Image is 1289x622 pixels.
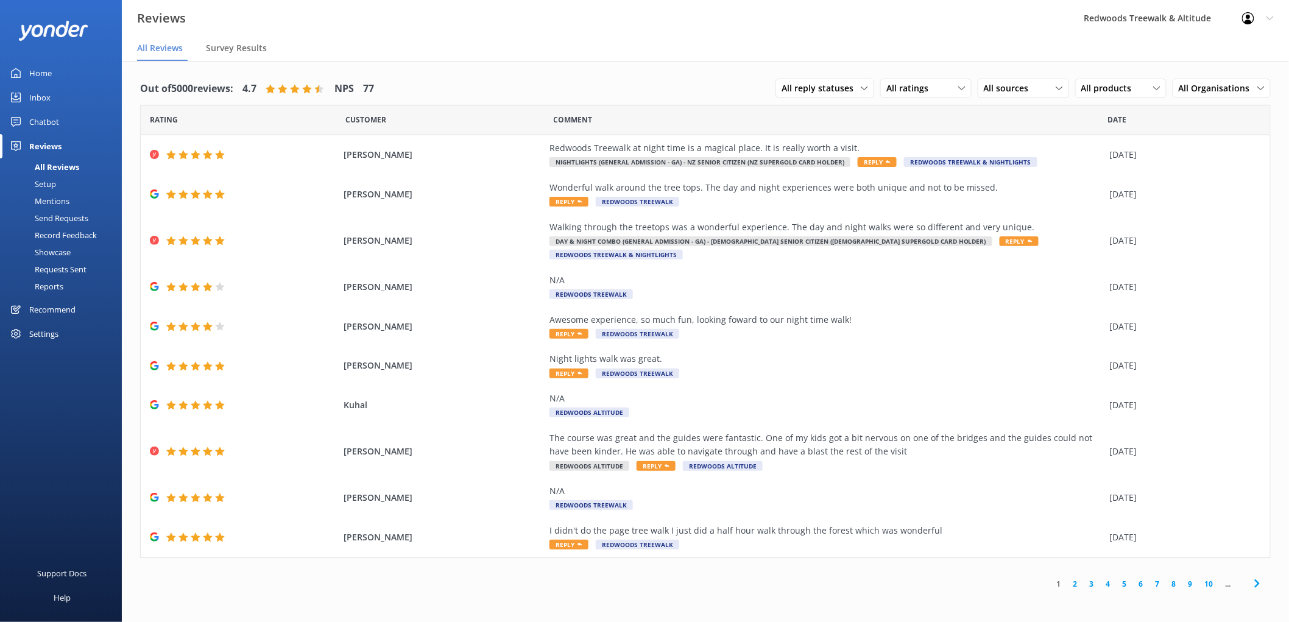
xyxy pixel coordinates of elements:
[7,244,71,261] div: Showcase
[137,9,186,28] h3: Reviews
[344,491,543,504] span: [PERSON_NAME]
[7,175,56,193] div: Setup
[1110,531,1255,544] div: [DATE]
[140,81,233,97] h4: Out of 5000 reviews:
[242,81,256,97] h4: 4.7
[7,210,122,227] a: Send Requests
[549,236,992,246] span: Day & Night Combo (General Admission - GA) - [DEMOGRAPHIC_DATA] Senior Citizen ([DEMOGRAPHIC_DATA...
[549,369,588,378] span: Reply
[1110,320,1255,333] div: [DATE]
[7,158,79,175] div: All Reviews
[549,221,1104,234] div: Walking through the treetops was a wonderful experience. The day and night walks were so differen...
[7,193,122,210] a: Mentions
[904,157,1037,167] span: Redwoods Treewalk & Nightlights
[7,278,63,295] div: Reports
[596,369,679,378] span: Redwoods Treewalk
[29,110,59,134] div: Chatbot
[549,392,1104,405] div: N/A
[1133,578,1150,590] a: 6
[7,210,88,227] div: Send Requests
[29,297,76,322] div: Recommend
[1110,398,1255,412] div: [DATE]
[1000,236,1039,246] span: Reply
[1108,114,1127,125] span: Date
[7,227,97,244] div: Record Feedback
[1100,578,1117,590] a: 4
[7,261,87,278] div: Requests Sent
[549,141,1104,155] div: Redwoods Treewalk at night time is a magical place. It is really worth a visit.
[344,398,543,412] span: Kuhal
[549,197,588,207] span: Reply
[344,359,543,372] span: [PERSON_NAME]
[1081,82,1139,95] span: All products
[858,157,897,167] span: Reply
[1067,578,1084,590] a: 2
[18,21,88,41] img: yonder-white-logo.png
[886,82,936,95] span: All ratings
[1110,445,1255,458] div: [DATE]
[549,181,1104,194] div: Wonderful walk around the tree tops. The day and night experiences were both unique and not to be...
[29,61,52,85] div: Home
[1182,578,1199,590] a: 9
[7,261,122,278] a: Requests Sent
[7,244,122,261] a: Showcase
[29,134,62,158] div: Reviews
[38,561,87,585] div: Support Docs
[150,114,178,125] span: Date
[782,82,861,95] span: All reply statuses
[137,42,183,54] span: All Reviews
[549,352,1104,366] div: Night lights walk was great.
[549,484,1104,498] div: N/A
[1220,578,1237,590] span: ...
[7,193,69,210] div: Mentions
[549,289,633,299] span: Redwoods Treewalk
[7,278,122,295] a: Reports
[549,329,588,339] span: Reply
[345,114,386,125] span: Date
[683,461,763,471] span: Redwoods Altitude
[596,540,679,550] span: Redwoods Treewalk
[549,250,683,260] span: Redwoods Treewalk & Nightlights
[54,585,71,610] div: Help
[344,188,543,201] span: [PERSON_NAME]
[1110,234,1255,247] div: [DATE]
[1051,578,1067,590] a: 1
[984,82,1036,95] span: All sources
[344,280,543,294] span: [PERSON_NAME]
[596,197,679,207] span: Redwoods Treewalk
[549,431,1104,459] div: The course was great and the guides were fantastic. One of my kids got a bit nervous on one of th...
[1166,578,1182,590] a: 8
[554,114,593,125] span: Question
[344,531,543,544] span: [PERSON_NAME]
[549,274,1104,287] div: N/A
[549,500,633,510] span: Redwoods Treewalk
[637,461,676,471] span: Reply
[549,313,1104,327] div: Awesome experience, so much fun, looking foward to our night time walk!
[1179,82,1257,95] span: All Organisations
[1110,188,1255,201] div: [DATE]
[29,85,51,110] div: Inbox
[7,175,122,193] a: Setup
[1110,491,1255,504] div: [DATE]
[7,158,122,175] a: All Reviews
[549,157,850,167] span: Nightlights (General Admission - GA) - NZ Senior Citizen (NZ SuperGold Card Holder)
[549,461,629,471] span: Redwoods Altitude
[1150,578,1166,590] a: 7
[363,81,374,97] h4: 77
[344,320,543,333] span: [PERSON_NAME]
[344,445,543,458] span: [PERSON_NAME]
[1199,578,1220,590] a: 10
[549,540,588,550] span: Reply
[206,42,267,54] span: Survey Results
[549,408,629,417] span: Redwoods Altitude
[29,322,58,346] div: Settings
[334,81,354,97] h4: NPS
[549,524,1104,537] div: I didn't do the page tree walk I just did a half hour walk through the forest which was wonderful
[1084,578,1100,590] a: 3
[344,148,543,161] span: [PERSON_NAME]
[596,329,679,339] span: Redwoods Treewalk
[1110,148,1255,161] div: [DATE]
[1110,280,1255,294] div: [DATE]
[1117,578,1133,590] a: 5
[1110,359,1255,372] div: [DATE]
